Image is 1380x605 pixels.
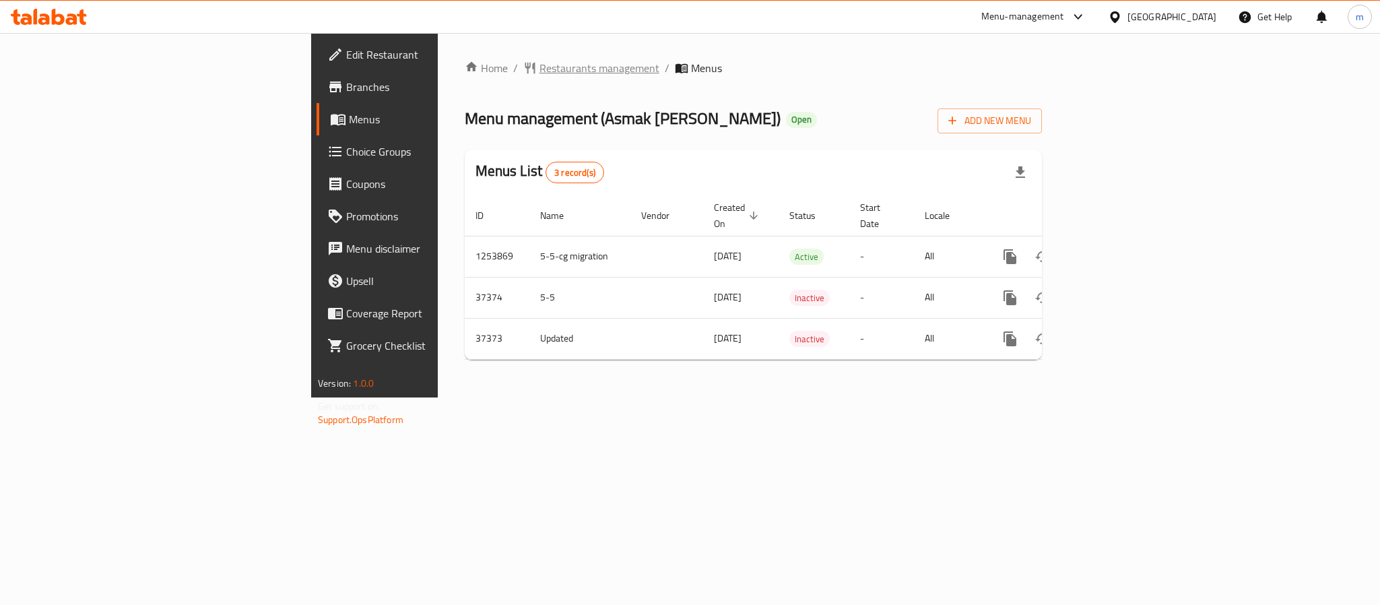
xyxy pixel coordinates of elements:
span: [DATE] [714,247,742,265]
td: 5-5 [529,277,630,318]
td: All [914,318,983,359]
span: Menus [349,111,531,127]
button: more [994,241,1026,273]
span: 1.0.0 [353,375,374,392]
span: Vendor [641,208,687,224]
td: Updated [529,318,630,359]
span: Coupons [346,176,531,192]
li: / [665,60,669,76]
span: Get support on: [318,397,380,415]
button: more [994,282,1026,314]
td: All [914,277,983,318]
a: Grocery Checklist [317,329,541,362]
a: Menus [317,103,541,135]
a: Coverage Report [317,297,541,329]
span: [DATE] [714,329,742,347]
span: Name [540,208,581,224]
span: Locale [925,208,967,224]
div: Active [789,249,824,265]
a: Promotions [317,200,541,232]
span: Menus [691,60,722,76]
span: Inactive [789,290,830,306]
span: Version: [318,375,351,392]
a: Restaurants management [523,60,659,76]
span: Menu management ( Asmak [PERSON_NAME] ) [465,103,781,133]
span: Inactive [789,331,830,347]
span: Start Date [860,199,898,232]
a: Upsell [317,265,541,297]
th: Actions [983,195,1134,236]
div: Menu-management [981,9,1064,25]
span: Open [786,114,817,125]
h2: Menus List [475,161,604,183]
span: Menu disclaimer [346,241,531,257]
span: Coverage Report [346,305,531,321]
td: - [849,318,914,359]
span: ID [475,208,501,224]
nav: breadcrumb [465,60,1042,76]
span: Grocery Checklist [346,338,531,354]
span: [DATE] [714,288,742,306]
span: Branches [346,79,531,95]
span: Created On [714,199,762,232]
table: enhanced table [465,195,1134,360]
div: [GEOGRAPHIC_DATA] [1127,9,1216,24]
td: All [914,236,983,277]
span: Edit Restaurant [346,46,531,63]
td: 5-5-cg migration [529,236,630,277]
span: Restaurants management [539,60,659,76]
a: Menu disclaimer [317,232,541,265]
button: Change Status [1026,241,1059,273]
button: Change Status [1026,282,1059,314]
span: m [1356,9,1364,24]
span: 3 record(s) [546,166,603,179]
div: Export file [1004,156,1037,189]
a: Coupons [317,168,541,200]
span: Add New Menu [948,113,1031,129]
td: - [849,236,914,277]
td: - [849,277,914,318]
div: Open [786,112,817,128]
span: Upsell [346,273,531,289]
a: Choice Groups [317,135,541,168]
a: Edit Restaurant [317,38,541,71]
span: Choice Groups [346,144,531,160]
button: Change Status [1026,323,1059,355]
span: Active [789,249,824,265]
a: Support.OpsPlatform [318,411,403,428]
span: Status [789,208,833,224]
div: Total records count [546,162,604,183]
button: Add New Menu [938,108,1042,133]
a: Branches [317,71,541,103]
span: Promotions [346,208,531,224]
button: more [994,323,1026,355]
